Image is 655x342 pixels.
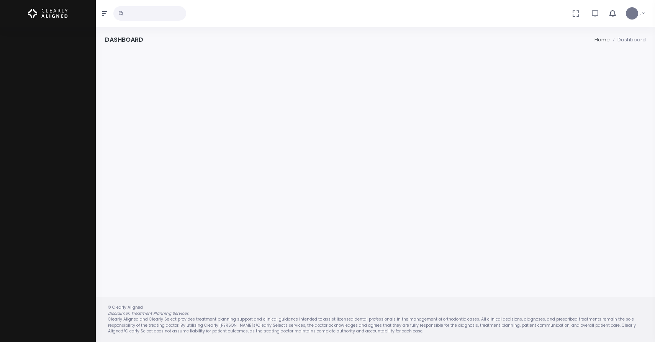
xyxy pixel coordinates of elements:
[594,36,610,44] li: Home
[105,36,143,43] h4: Dashboard
[108,311,188,316] em: Disclaimer: Treatment Planning Services
[610,36,646,44] li: Dashboard
[28,5,68,21] img: Logo Horizontal
[640,10,641,17] span: ,
[100,304,650,334] div: © Clearly Aligned Clearly Aligned and Clearly Select provides treatment planning support and clin...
